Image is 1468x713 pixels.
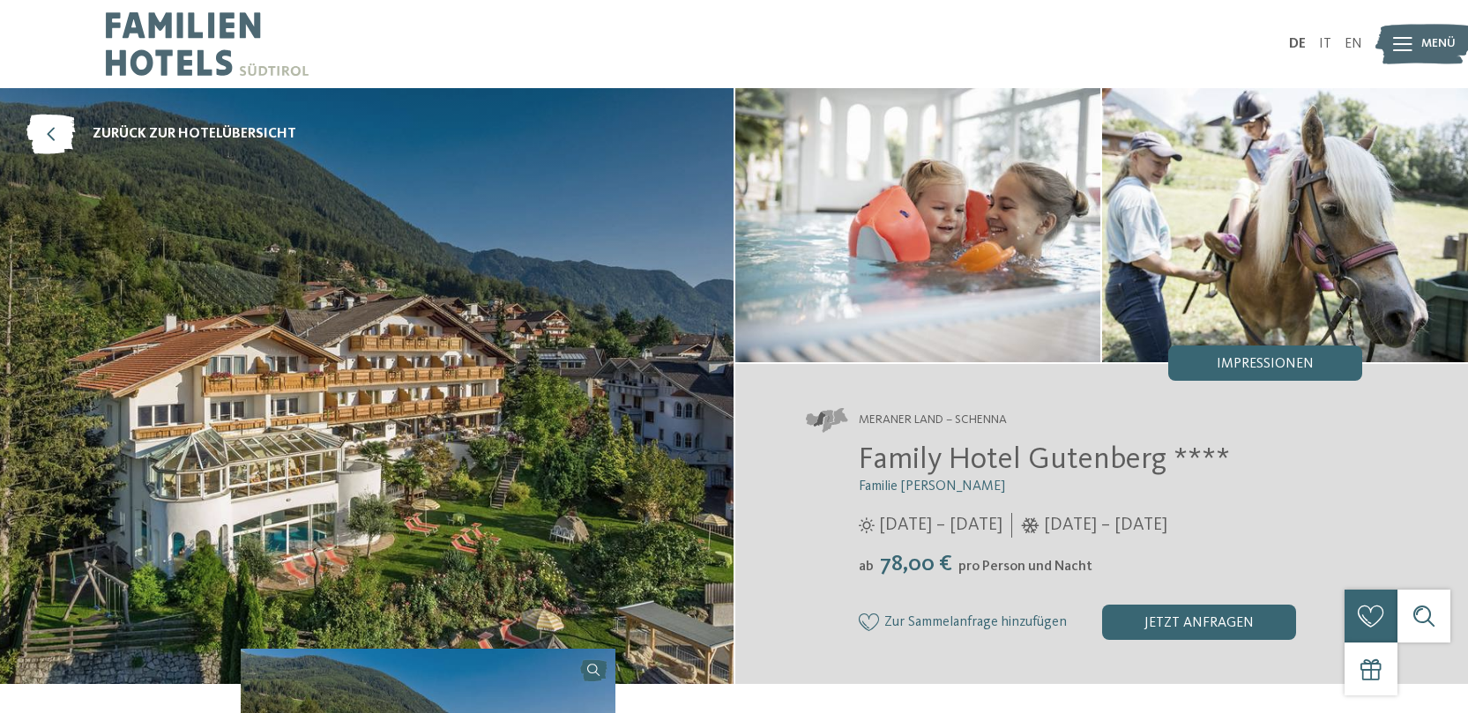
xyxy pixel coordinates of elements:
a: DE [1289,37,1306,51]
i: Öffnungszeiten im Sommer [859,517,875,533]
a: IT [1319,37,1331,51]
span: Family Hotel Gutenberg **** [859,444,1230,475]
span: Familie [PERSON_NAME] [859,479,1005,494]
a: zurück zur Hotelübersicht [26,115,296,154]
span: ab [859,560,874,574]
span: Menü [1421,35,1456,53]
span: [DATE] – [DATE] [879,513,1002,538]
i: Öffnungszeiten im Winter [1021,517,1040,533]
div: jetzt anfragen [1102,605,1296,640]
a: EN [1345,37,1362,51]
span: Meraner Land – Schenna [859,412,1007,429]
img: Das Familienhotel in Schenna für kreative Naturliebhaber [1102,88,1468,362]
img: Das Familienhotel in Schenna für kreative Naturliebhaber [735,88,1101,362]
span: Impressionen [1217,357,1314,371]
span: pro Person und Nacht [958,560,1092,574]
span: 78,00 € [876,553,957,576]
span: zurück zur Hotelübersicht [93,124,296,144]
span: [DATE] – [DATE] [1044,513,1167,538]
span: Zur Sammelanfrage hinzufügen [884,615,1067,631]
